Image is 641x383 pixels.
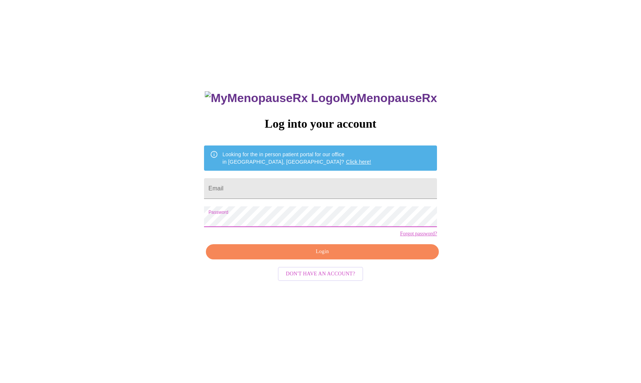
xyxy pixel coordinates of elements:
button: Don't have an account? [278,267,364,281]
h3: MyMenopauseRx [205,91,437,105]
a: Don't have an account? [276,270,365,276]
div: Looking for the in person patient portal for our office in [GEOGRAPHIC_DATA], [GEOGRAPHIC_DATA]? [223,148,371,168]
a: Forgot password? [400,231,437,237]
span: Don't have an account? [286,269,355,279]
a: Click here! [346,159,371,165]
span: Login [214,247,430,256]
h3: Log into your account [204,117,437,131]
img: MyMenopauseRx Logo [205,91,340,105]
button: Login [206,244,439,259]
